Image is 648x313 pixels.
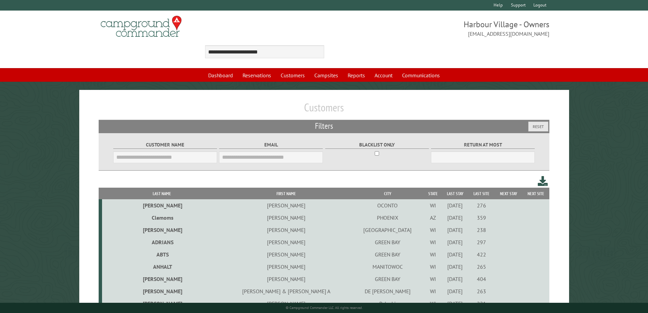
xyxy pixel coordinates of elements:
[443,202,467,209] div: [DATE]
[468,199,495,212] td: 276
[495,188,522,200] th: Next Stay
[351,212,425,224] td: PHOENIX
[222,248,350,261] td: [PERSON_NAME]
[102,261,222,273] td: ANHALT
[443,251,467,258] div: [DATE]
[277,69,309,82] a: Customers
[222,199,350,212] td: [PERSON_NAME]
[443,288,467,295] div: [DATE]
[99,13,184,40] img: Campground Commander
[431,141,535,149] label: Return at most
[425,297,442,310] td: WI
[351,199,425,212] td: OCONTO
[443,276,467,282] div: [DATE]
[102,236,222,248] td: ADRIANS
[528,122,548,131] button: Reset
[351,273,425,285] td: GREEN BAY
[99,120,550,133] h2: Filters
[102,199,222,212] td: [PERSON_NAME]
[99,101,550,120] h1: Customers
[351,285,425,297] td: DE [PERSON_NAME]
[398,69,444,82] a: Communications
[222,212,350,224] td: [PERSON_NAME]
[286,306,363,310] small: © Campground Commander LLC. All rights reserved.
[468,212,495,224] td: 359
[344,69,369,82] a: Reports
[351,236,425,248] td: GREEN BAY
[468,297,495,310] td: 221
[102,285,222,297] td: [PERSON_NAME]
[222,224,350,236] td: [PERSON_NAME]
[222,261,350,273] td: [PERSON_NAME]
[425,224,442,236] td: WI
[325,141,429,149] label: Blacklist only
[351,248,425,261] td: GREEN BAY
[425,188,442,200] th: State
[468,236,495,248] td: 297
[468,285,495,297] td: 263
[222,273,350,285] td: [PERSON_NAME]
[522,188,549,200] th: Next Site
[222,236,350,248] td: [PERSON_NAME]
[370,69,397,82] a: Account
[102,212,222,224] td: Clemoms
[310,69,342,82] a: Campsites
[443,300,467,307] div: [DATE]
[425,199,442,212] td: WI
[425,248,442,261] td: WI
[351,224,425,236] td: [GEOGRAPHIC_DATA]
[425,212,442,224] td: AZ
[351,188,425,200] th: City
[113,141,217,149] label: Customer Name
[425,285,442,297] td: WI
[443,239,467,246] div: [DATE]
[102,273,222,285] td: [PERSON_NAME]
[425,261,442,273] td: WI
[443,263,467,270] div: [DATE]
[219,141,323,149] label: Email
[425,236,442,248] td: WI
[468,188,495,200] th: Last Site
[351,297,425,310] td: Pulaski
[204,69,237,82] a: Dashboard
[468,248,495,261] td: 422
[468,273,495,285] td: 404
[442,188,468,200] th: Last Stay
[443,214,467,221] div: [DATE]
[468,261,495,273] td: 265
[222,188,350,200] th: First Name
[238,69,275,82] a: Reservations
[102,188,222,200] th: Last Name
[351,261,425,273] td: MANITOWOC
[222,297,350,310] td: [PERSON_NAME]
[102,248,222,261] td: ABTS
[222,285,350,297] td: [PERSON_NAME] & [PERSON_NAME] A
[538,175,548,187] a: Download this customer list (.csv)
[102,297,222,310] td: [PERSON_NAME]
[443,226,467,233] div: [DATE]
[102,224,222,236] td: [PERSON_NAME]
[468,224,495,236] td: 238
[324,19,550,38] span: Harbour Village - Owners [EMAIL_ADDRESS][DOMAIN_NAME]
[425,273,442,285] td: WI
